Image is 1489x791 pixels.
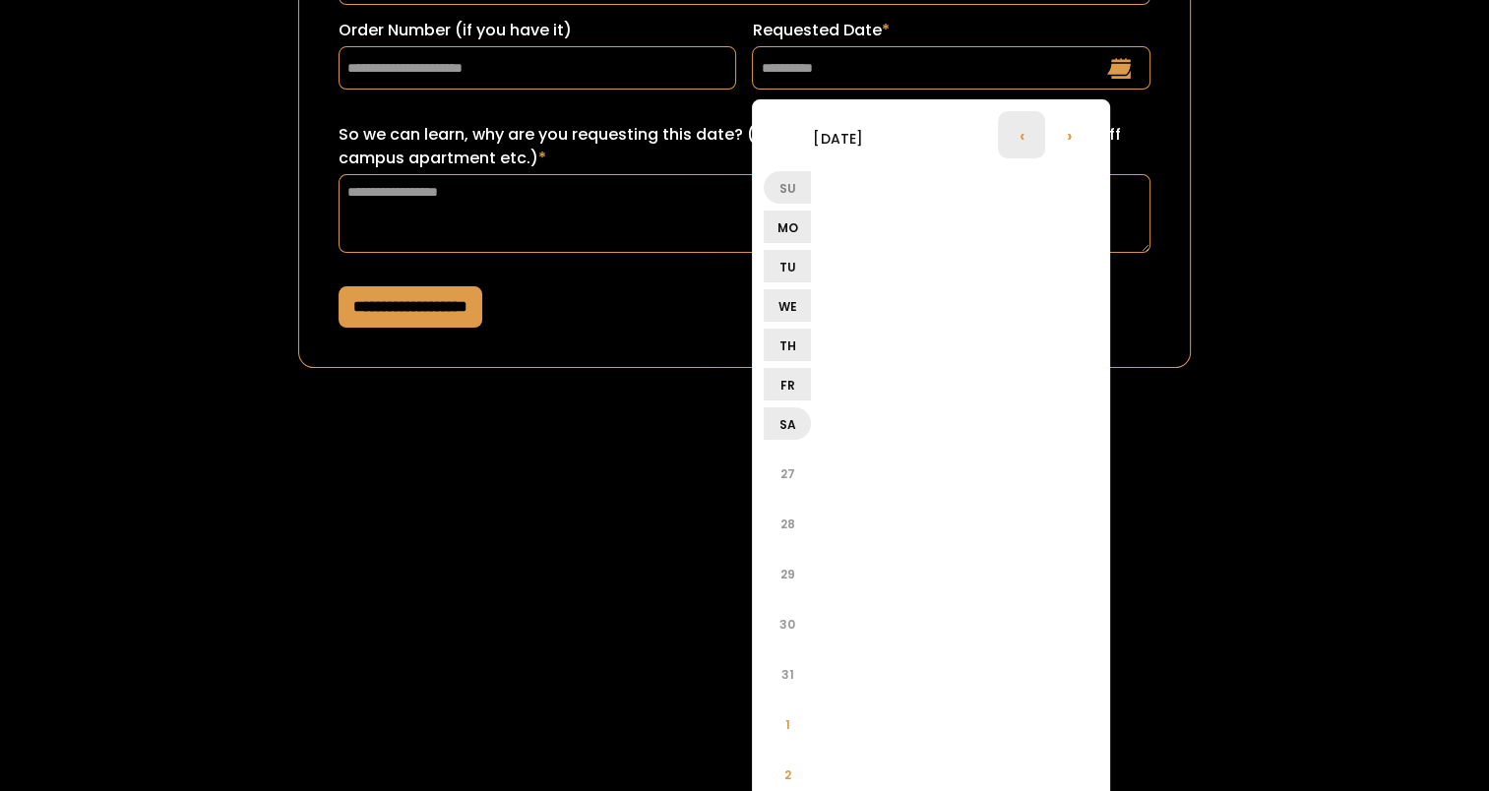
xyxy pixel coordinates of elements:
li: Tu [764,250,811,282]
li: Su [764,171,811,204]
label: So we can learn, why are you requesting this date? (ex: sorority recruitment, lease turn over for... [339,123,1151,170]
li: › [1045,111,1092,158]
label: Requested Date [752,19,1150,42]
li: Fr [764,368,811,400]
li: ‹ [998,111,1045,158]
li: 28 [764,500,811,547]
li: Th [764,329,811,361]
li: [DATE] [764,114,911,161]
li: We [764,289,811,322]
li: 29 [764,550,811,597]
li: 1 [764,700,811,748]
li: 31 [764,650,811,698]
li: 27 [764,450,811,497]
li: 30 [764,600,811,647]
li: Mo [764,211,811,243]
li: Sa [764,407,811,440]
label: Order Number (if you have it) [339,19,737,42]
